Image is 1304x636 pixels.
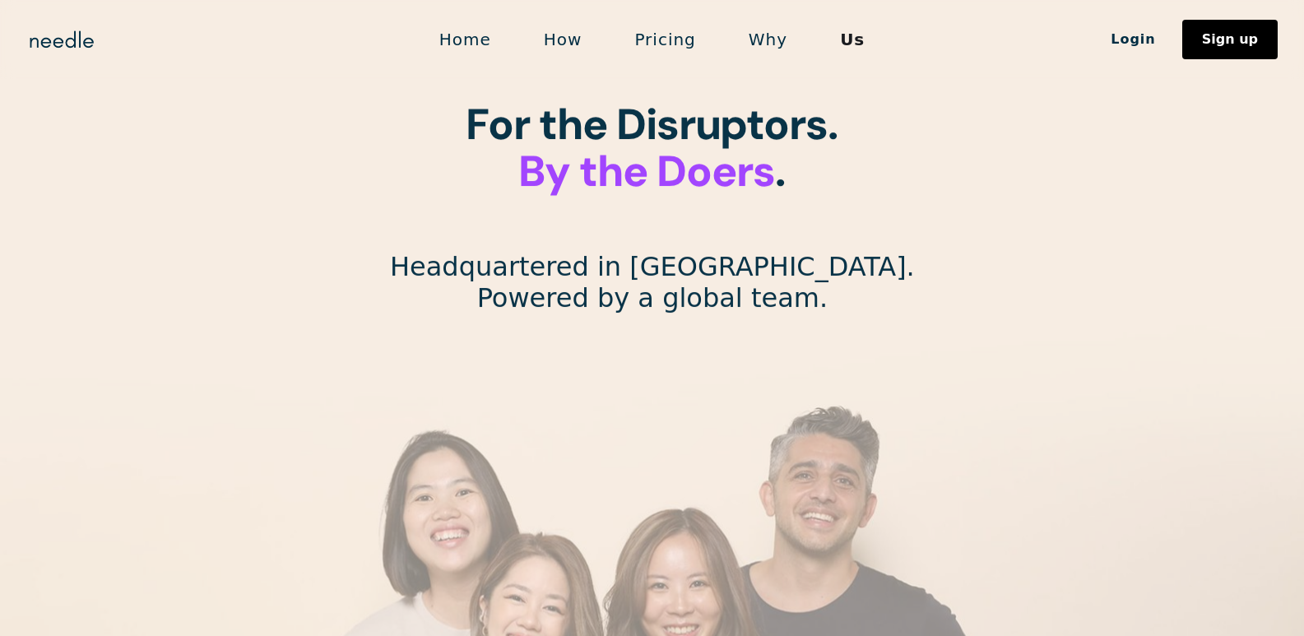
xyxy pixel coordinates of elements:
a: Pricing [608,22,722,57]
h1: For the Disruptors. ‍ . ‍ [466,101,838,243]
a: How [517,22,609,57]
a: Login [1084,26,1182,53]
a: Home [413,22,517,57]
span: By the Doers [519,143,776,199]
div: Sign up [1202,33,1258,46]
a: Why [722,22,814,57]
p: Headquartered in [GEOGRAPHIC_DATA]. Powered by a global team. [390,251,915,314]
a: Sign up [1182,20,1278,59]
a: Us [814,22,891,57]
